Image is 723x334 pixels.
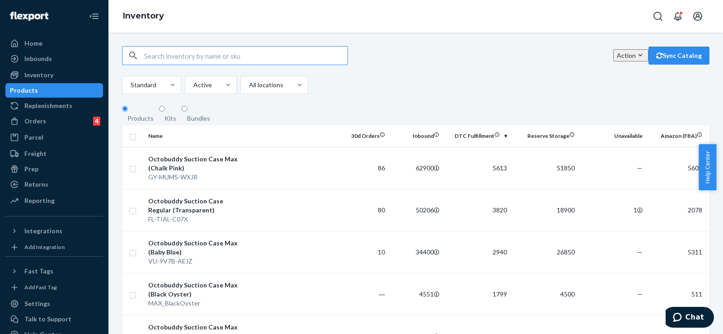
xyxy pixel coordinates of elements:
[248,80,249,89] input: All locations
[5,312,103,326] button: Talk to Support
[666,307,714,329] iframe: Opens a widget where you can chat to one of our agents
[148,173,243,182] div: GY-MUMS-WXJR
[334,189,389,231] td: 80
[578,125,646,147] th: Unavailable
[5,282,103,293] a: Add Fast Tag
[443,125,511,147] th: DTC Fulfillment
[637,164,643,172] span: —
[148,257,243,266] div: VU-9V7B-AEJZ
[511,273,578,315] td: 4500
[646,231,709,273] td: 5311
[24,101,72,110] div: Replenishments
[5,224,103,238] button: Integrations
[159,106,165,112] input: Kits
[5,242,103,253] a: Add Integration
[24,180,48,189] div: Returns
[334,125,389,147] th: 30d Orders
[613,49,648,61] button: Action
[637,290,643,298] span: —
[648,47,709,65] button: Sync Catalog
[145,125,246,147] th: Name
[24,243,65,251] div: Add Integration
[5,264,103,278] button: Fast Tags
[182,106,188,112] input: Bundles
[122,106,128,112] input: Products
[10,86,38,95] div: Products
[5,162,103,176] a: Prep
[511,147,578,189] td: 51850
[617,51,645,60] div: Action
[646,189,709,231] td: 2078
[24,71,53,80] div: Inventory
[511,231,578,273] td: 26850
[5,177,103,192] a: Returns
[5,36,103,51] a: Home
[93,117,100,126] div: 4
[24,149,47,158] div: Freight
[187,114,210,123] div: Bundles
[24,283,57,291] div: Add Fast Tag
[116,3,171,29] ol: breadcrumbs
[689,7,707,25] button: Open account menu
[334,147,389,189] td: 86
[148,299,243,308] div: MAX_BlackOyster
[144,47,347,65] input: Search inventory by name or sku
[511,189,578,231] td: 18900
[511,125,578,147] th: Reserve Storage
[699,144,716,190] button: Help Center
[578,189,646,231] td: 1
[24,196,55,205] div: Reporting
[24,315,71,324] div: Talk to Support
[24,165,38,174] div: Prep
[334,231,389,273] td: 10
[389,231,443,273] td: 34400
[127,114,154,123] div: Products
[24,133,43,142] div: Parcel
[164,114,176,123] div: Kits
[649,7,667,25] button: Open Search Box
[389,147,443,189] td: 62900
[389,273,443,315] td: 4551
[24,226,62,235] div: Integrations
[148,155,243,173] div: Octobuddy Suction Case Max (Chalk Pink)
[24,39,42,48] div: Home
[646,147,709,189] td: 5609
[5,52,103,66] a: Inbounds
[24,54,52,63] div: Inbounds
[334,273,389,315] td: ―
[5,130,103,145] a: Parcel
[130,80,131,89] input: Standard
[646,273,709,315] td: 511
[637,248,643,256] span: —
[85,7,103,25] button: Close Navigation
[5,193,103,208] a: Reporting
[443,189,511,231] td: 3820
[148,215,243,224] div: FL-TIAL-C07X
[24,299,50,308] div: Settings
[443,231,511,273] td: 2940
[5,296,103,311] a: Settings
[24,117,46,126] div: Orders
[443,147,511,189] td: 5613
[10,12,48,21] img: Flexport logo
[148,197,243,215] div: Octobuddy Suction Case Regular (Transparent)
[5,99,103,113] a: Replenishments
[5,68,103,82] a: Inventory
[148,239,243,257] div: Octobuddy Suction Case Max (Baby Blue)
[123,11,164,21] a: Inventory
[389,189,443,231] td: 50206
[669,7,687,25] button: Open notifications
[443,273,511,315] td: 1799
[5,146,103,161] a: Freight
[5,114,103,128] a: Orders4
[5,83,103,98] a: Products
[646,125,709,147] th: Amazon (FBA)
[389,125,443,147] th: Inbound
[148,281,243,299] div: Octobuddy Suction Case Max (Black Oyster)
[24,267,53,276] div: Fast Tags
